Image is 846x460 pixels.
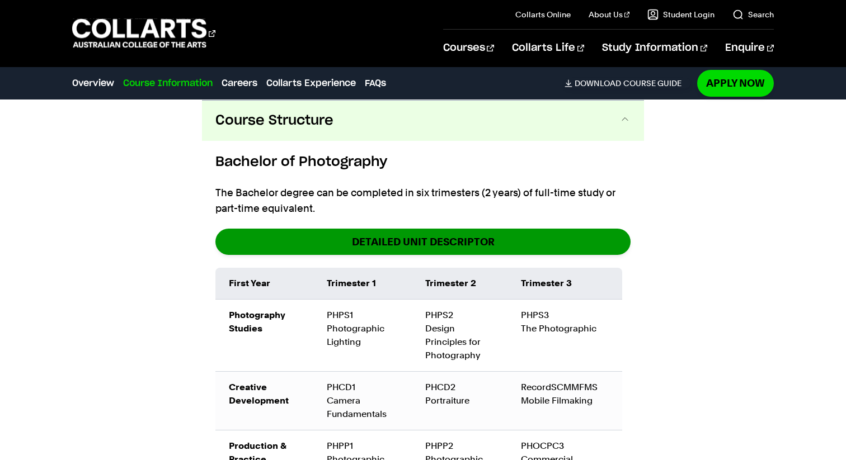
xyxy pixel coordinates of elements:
p: The Bachelor degree can be completed in six trimesters (2 years) of full-time study or part-time ... [215,185,631,216]
span: Download [575,78,621,88]
a: Search [732,9,774,20]
a: DETAILED UNIT DESCRIPTOR [215,229,631,255]
td: PHPS1 Photographic Lighting [313,299,411,371]
span: Course Structure [215,112,333,130]
td: Trimester 1 [313,268,411,300]
a: Student Login [647,9,715,20]
a: FAQs [365,77,386,90]
td: Trimester 2 [412,268,507,300]
a: About Us [589,9,630,20]
strong: Creative Development [229,382,289,406]
td: First Year [215,268,313,300]
a: Course Information [123,77,213,90]
a: Study Information [602,30,707,67]
h6: Bachelor of Photography [215,152,631,172]
td: PHPS2 Design Principles for Photography [412,299,507,371]
div: Go to homepage [72,17,215,49]
a: Overview [72,77,114,90]
td: Trimester 3 [507,268,622,300]
a: Apply Now [697,70,774,96]
div: PHCD1 Camera Fundamentals [327,381,398,421]
div: PHCD2 Portraiture [425,381,494,407]
a: Collarts Life [512,30,584,67]
strong: Photography Studies [229,310,285,334]
a: Collarts Online [515,9,571,20]
a: Collarts Experience [266,77,356,90]
a: Courses [443,30,494,67]
a: DownloadCourse Guide [565,78,690,88]
a: Careers [222,77,257,90]
td: RecordSCMMFMS Mobile Filmaking [507,371,622,430]
a: Enquire [725,30,774,67]
td: PHPS3 The Photographic [507,299,622,371]
button: Course Structure [202,101,644,141]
